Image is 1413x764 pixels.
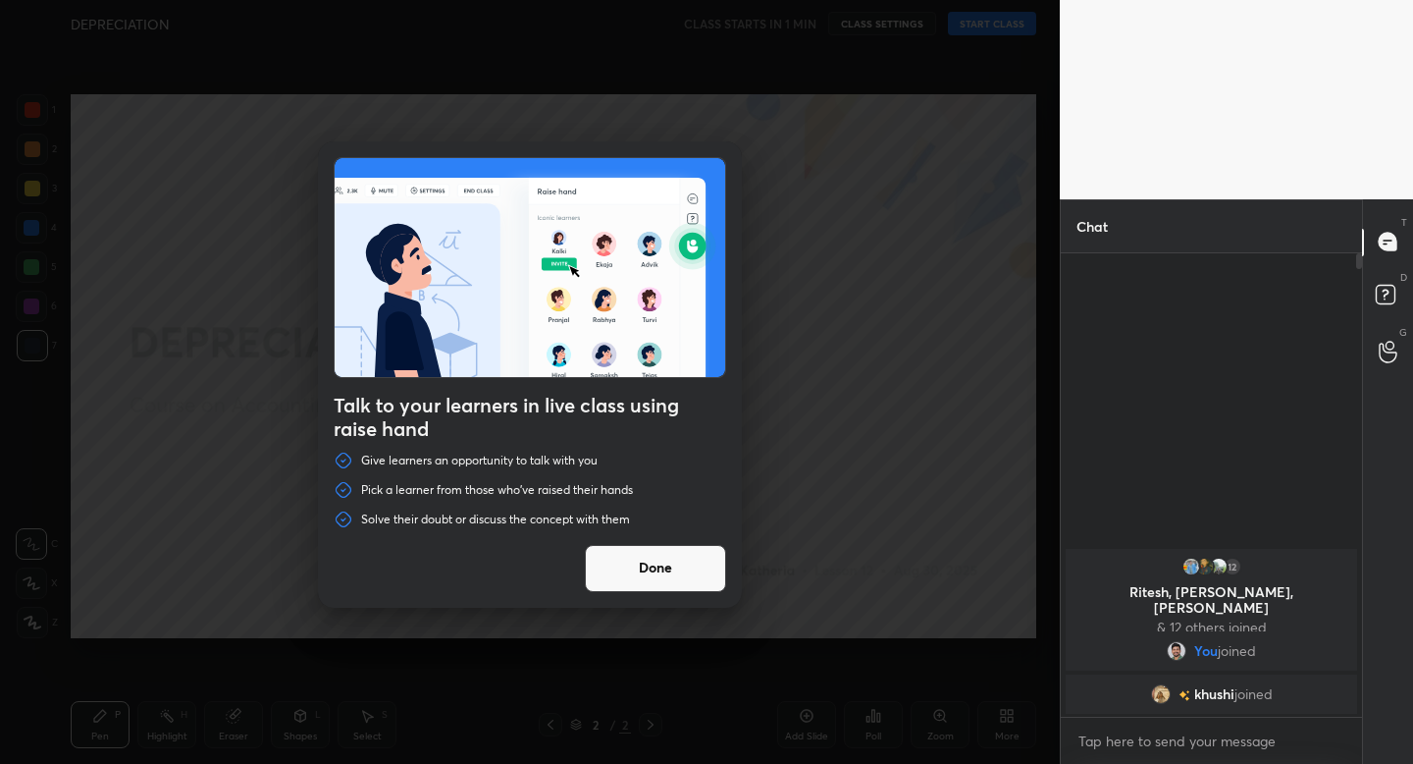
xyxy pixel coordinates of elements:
[585,545,726,592] button: Done
[1167,641,1186,661] img: 1ebc9903cf1c44a29e7bc285086513b0.jpg
[1223,557,1242,576] div: 12
[1077,620,1345,635] p: & 12 others joined
[1061,545,1362,718] div: grid
[334,394,726,441] h4: Talk to your learners in live class using raise hand
[1234,686,1273,702] span: joined
[1195,557,1215,576] img: 3529433a1a3f4b01b1c523f21d7de814.jpg
[1209,557,1229,576] img: a372934a5e7c4201b61f60f72c364f82.jpg
[1178,689,1190,700] img: no-rating-badge.077c3623.svg
[1401,215,1407,230] p: T
[1194,686,1234,702] span: khushi
[361,512,630,527] p: Solve their doubt or discuss the concept with them
[1077,584,1345,616] p: Ritesh, [PERSON_NAME], [PERSON_NAME]
[361,453,598,468] p: Give learners an opportunity to talk with you
[361,482,633,498] p: Pick a learner from those who've raised their hands
[1194,643,1218,659] span: You
[1061,200,1124,252] p: Chat
[1400,270,1407,285] p: D
[1399,325,1407,340] p: G
[335,158,725,377] img: preRahAdop.42c3ea74.svg
[1181,557,1201,576] img: b863206fd2df4c1b9d84afed920e5c95.jpg
[1151,684,1171,704] img: d82b4e6635094b0f814dfca88e07265f.jpg
[1218,643,1256,659] span: joined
